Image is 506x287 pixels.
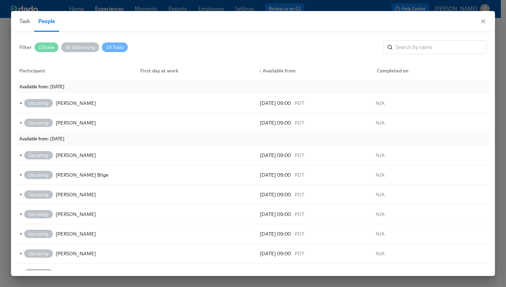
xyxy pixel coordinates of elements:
span: ► [18,151,23,159]
span: 19 Todo [102,45,127,50]
span: 1 Done [35,45,58,50]
div: [PERSON_NAME] [56,190,96,199]
span: PDT [294,171,304,179]
div: [DATE] 09:00 [260,249,371,258]
span: PDT [294,249,304,258]
span: PDT [294,210,304,218]
div: N/A [376,249,487,258]
span: Upcoming [24,251,53,256]
div: N/A [376,171,487,179]
div: Filter [19,43,32,51]
span: ▼ [259,69,262,73]
div: Participant [17,64,135,78]
span: PDT [294,190,304,199]
span: Upcoming [24,153,53,158]
span: Task [19,17,30,26]
span: Upcoming [24,101,53,106]
div: [PERSON_NAME] [56,119,96,127]
div: [DATE] 09:00 [260,190,371,199]
span: PDT [294,230,304,238]
div: Participant [17,67,135,75]
div: [PERSON_NAME] Bilge [56,171,108,179]
span: PDT [294,269,304,277]
div: [DATE] 09:00 [260,151,371,159]
div: [PERSON_NAME] [56,99,96,107]
div: N/A [376,210,487,218]
div: [DATE] 09:00 [260,119,371,127]
span: ► [18,191,23,198]
div: [DATE] 09:00 [260,230,371,238]
span: PDT [294,151,304,159]
div: [PERSON_NAME] [56,210,96,218]
span: ► [18,230,23,238]
div: Completed on [371,64,489,78]
div: N/A [376,230,487,238]
div: First day at work [137,67,253,75]
span: Upcoming [24,120,53,126]
div: [DATE] 09:00 [260,99,371,107]
span: PDT [294,99,304,107]
span: Upcoming [24,231,53,237]
div: [PERSON_NAME] [56,230,96,238]
div: N/A [376,99,487,107]
span: Upcoming [24,192,53,197]
div: Completed on [374,67,489,75]
div: N/A [376,151,487,159]
div: Available from : [DATE] [19,83,487,91]
span: ► [18,250,23,257]
div: N/A [376,119,487,127]
span: ► [18,210,23,218]
div: Available from [256,67,371,75]
div: [PERSON_NAME] [56,151,96,159]
div: [PERSON_NAME] [56,249,96,258]
div: [DATE] 09:00 [260,171,371,179]
span: PDT [294,119,304,127]
div: [PERSON_NAME] [56,269,96,277]
span: Upcoming [24,172,53,178]
div: N/A [376,190,487,199]
span: ► [18,171,23,179]
span: ► [18,119,23,127]
div: First day at work [135,64,253,78]
span: People [38,17,55,26]
div: Available from : [DATE] [19,135,487,143]
input: Search by name [395,40,487,54]
div: N/A [376,269,487,277]
div: [DATE] 09:00 [260,269,371,277]
div: [DATE] 09:00 [260,210,371,218]
span: Upcoming [24,212,53,217]
span: ► [18,269,23,277]
span: ► [18,99,23,107]
div: ▼Available from [253,64,371,78]
span: 18 Upcoming [61,45,99,50]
